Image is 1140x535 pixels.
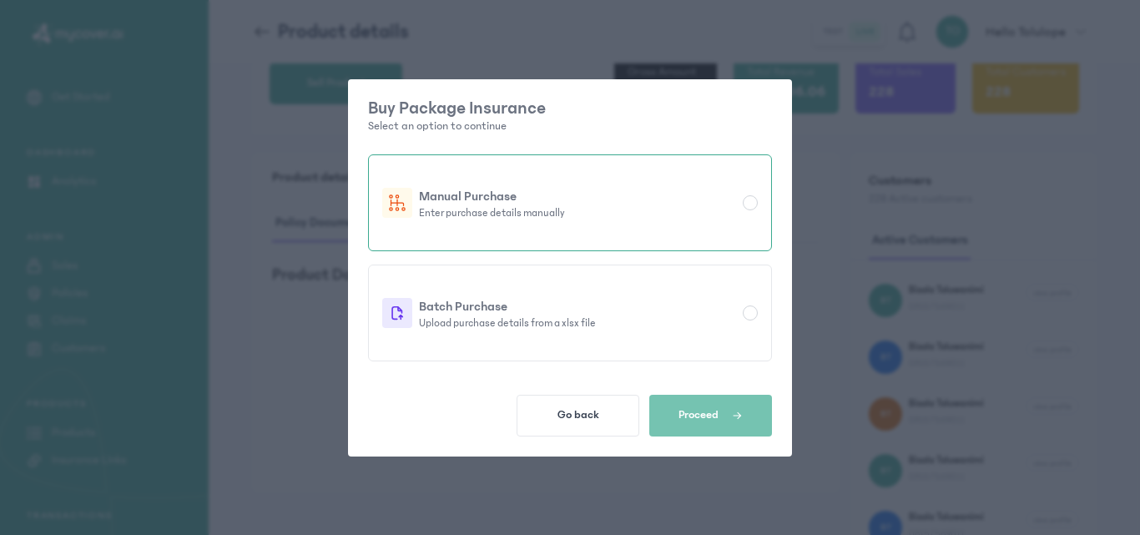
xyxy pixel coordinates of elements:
button: Proceed [649,395,772,437]
button: Go back [517,395,639,437]
p: Upload purchase details from a xlsx file [419,316,736,330]
p: Batch Purchase [419,296,736,316]
p: Manual Purchase [419,186,736,206]
p: Enter purchase details manually [419,206,736,220]
span: Proceed [678,408,719,421]
span: Go back [557,408,599,421]
p: Buy Package Insurance [368,99,772,118]
p: Select an option to continue [368,118,772,134]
